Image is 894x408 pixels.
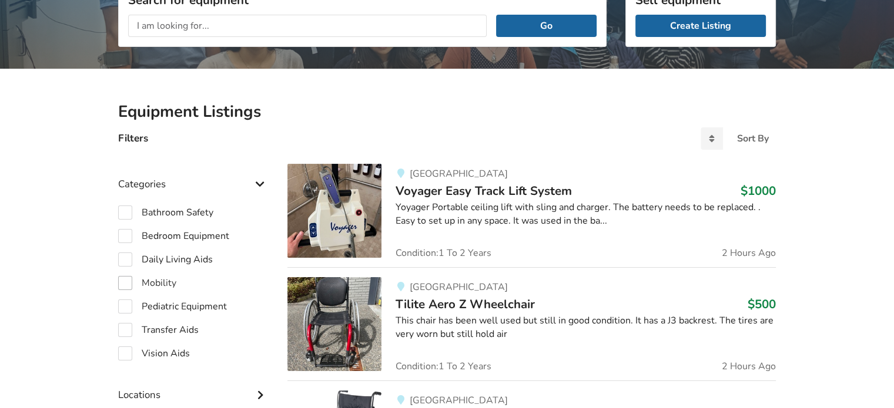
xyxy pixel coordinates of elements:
[737,134,769,143] div: Sort By
[741,183,776,198] h3: $1000
[118,229,229,243] label: Bedroom Equipment
[287,277,381,371] img: mobility-tilite aero z wheelchair
[118,102,776,122] h2: Equipment Listings
[635,15,766,37] a: Create Listing
[496,15,597,37] button: Go
[396,201,776,228] div: Yoyager Portable ceiling lift with sling and charger. The battery needs to be replaced. . Easy to...
[118,205,213,220] label: Bathroom Safety
[118,252,213,267] label: Daily Living Aids
[409,167,507,180] span: [GEOGRAPHIC_DATA]
[396,296,535,312] span: Tilite Aero Z Wheelchair
[118,131,148,145] h4: Filters
[396,183,572,199] span: Voyager Easy Track Lift System
[396,248,491,258] span: Condition: 1 To 2 Years
[722,248,776,258] span: 2 Hours Ago
[118,346,190,360] label: Vision Aids
[396,314,776,341] div: This chair has been well used but still in good condition. It has a J3 backrest. The tires are ve...
[722,362,776,371] span: 2 Hours Ago
[128,15,487,37] input: I am looking for...
[287,164,776,267] a: transfer aids-voyager easy track lift system[GEOGRAPHIC_DATA]Voyager Easy Track Lift System$1000Y...
[409,394,507,407] span: [GEOGRAPHIC_DATA]
[287,267,776,380] a: mobility-tilite aero z wheelchair [GEOGRAPHIC_DATA]Tilite Aero Z Wheelchair$500This chair has bee...
[118,276,176,290] label: Mobility
[118,365,269,407] div: Locations
[409,281,507,294] span: [GEOGRAPHIC_DATA]
[396,362,491,371] span: Condition: 1 To 2 Years
[748,296,776,312] h3: $500
[118,299,227,313] label: Pediatric Equipment
[118,323,199,337] label: Transfer Aids
[287,164,381,258] img: transfer aids-voyager easy track lift system
[118,154,269,196] div: Categories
